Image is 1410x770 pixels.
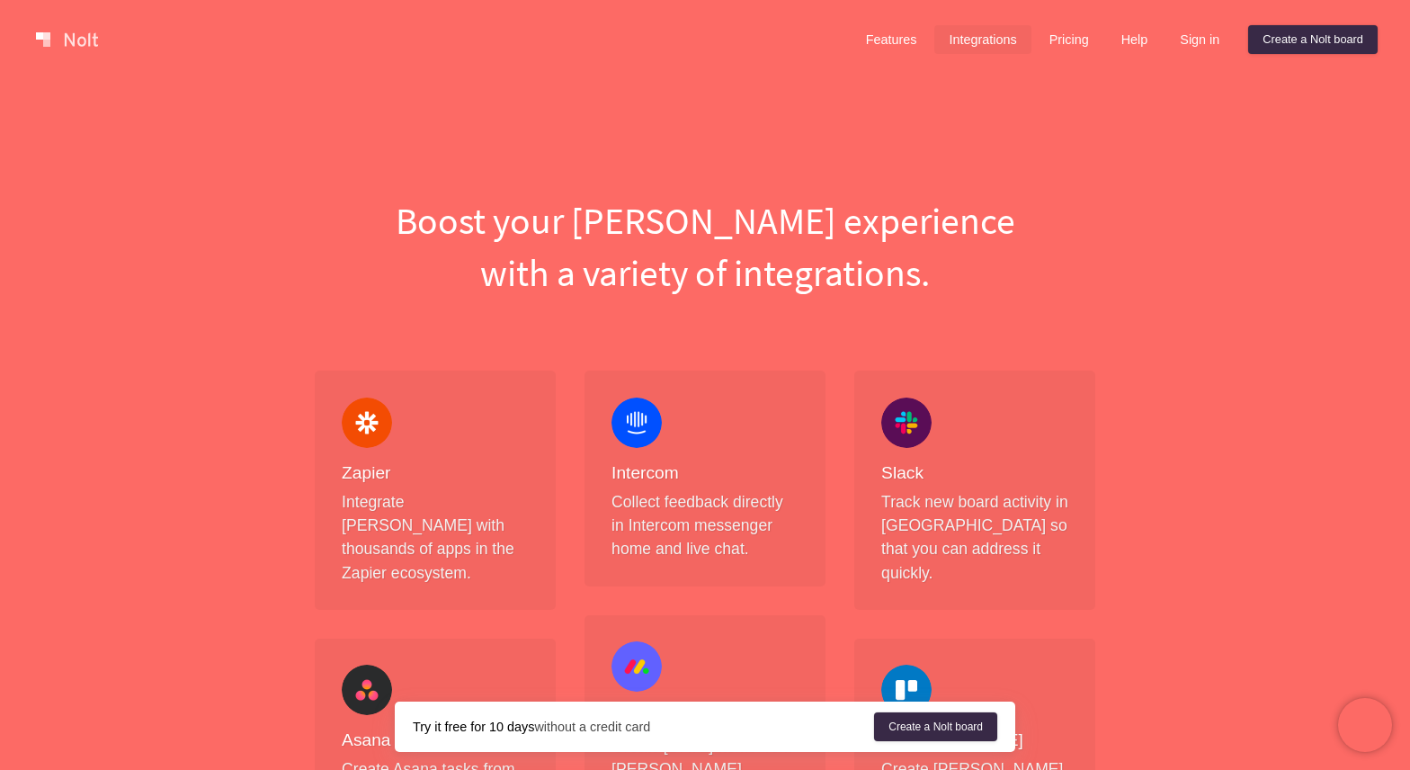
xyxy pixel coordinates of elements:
p: Track new board activity in [GEOGRAPHIC_DATA] so that you can address it quickly. [881,490,1068,586]
a: Create a Nolt board [1248,25,1378,54]
a: Pricing [1035,25,1103,54]
a: Create a Nolt board [874,712,997,741]
p: Collect feedback directly in Intercom messenger home and live chat. [611,490,799,561]
a: Help [1107,25,1163,54]
a: Features [852,25,932,54]
div: without a credit card [413,718,874,736]
iframe: Chatra live chat [1338,698,1392,752]
p: Integrate [PERSON_NAME] with thousands of apps in the Zapier ecosystem. [342,490,529,586]
h4: Zapier [342,462,529,485]
a: Sign in [1165,25,1234,54]
h4: Slack [881,462,1068,485]
strong: Try it free for 10 days [413,720,534,734]
h4: Intercom [611,462,799,485]
h1: Boost your [PERSON_NAME] experience with a variety of integrations. [300,194,1110,299]
a: Integrations [934,25,1031,54]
